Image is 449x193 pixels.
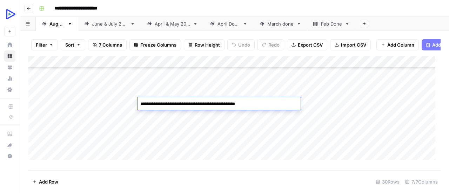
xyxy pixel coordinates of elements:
[31,39,58,50] button: Filter
[227,39,255,50] button: Undo
[373,176,402,187] div: 30 Rows
[268,41,280,48] span: Redo
[254,17,307,31] a: March done
[49,20,65,27] div: [DATE]
[330,39,371,50] button: Import CSV
[4,84,15,95] a: Settings
[78,17,141,31] a: [DATE] & [DATE]
[267,20,294,27] div: March done
[39,178,58,185] span: Add Row
[4,73,15,84] a: Usage
[4,50,15,62] a: Browse
[4,6,15,23] button: Workspace: OpenReplay
[238,41,250,48] span: Undo
[140,41,176,48] span: Freeze Columns
[257,39,284,50] button: Redo
[4,39,15,50] a: Home
[287,39,327,50] button: Export CSV
[5,140,15,150] div: What's new?
[307,17,356,31] a: Feb Done
[298,41,323,48] span: Export CSV
[321,20,342,27] div: Feb Done
[36,17,78,31] a: [DATE]
[155,20,190,27] div: [DATE] & [DATE]
[341,41,366,48] span: Import CSV
[387,41,414,48] span: Add Column
[4,128,15,139] a: AirOps Academy
[217,20,240,27] div: April Done
[92,20,127,27] div: [DATE] & [DATE]
[4,139,15,151] button: What's new?
[204,17,254,31] a: April Done
[129,39,181,50] button: Freeze Columns
[195,41,220,48] span: Row Height
[88,39,127,50] button: 7 Columns
[99,41,122,48] span: 7 Columns
[4,151,15,162] button: Help + Support
[402,176,441,187] div: 7/7 Columns
[65,41,74,48] span: Sort
[61,39,85,50] button: Sort
[28,176,62,187] button: Add Row
[4,8,17,21] img: OpenReplay Logo
[36,41,47,48] span: Filter
[141,17,204,31] a: [DATE] & [DATE]
[376,39,419,50] button: Add Column
[4,62,15,73] a: Your Data
[184,39,224,50] button: Row Height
